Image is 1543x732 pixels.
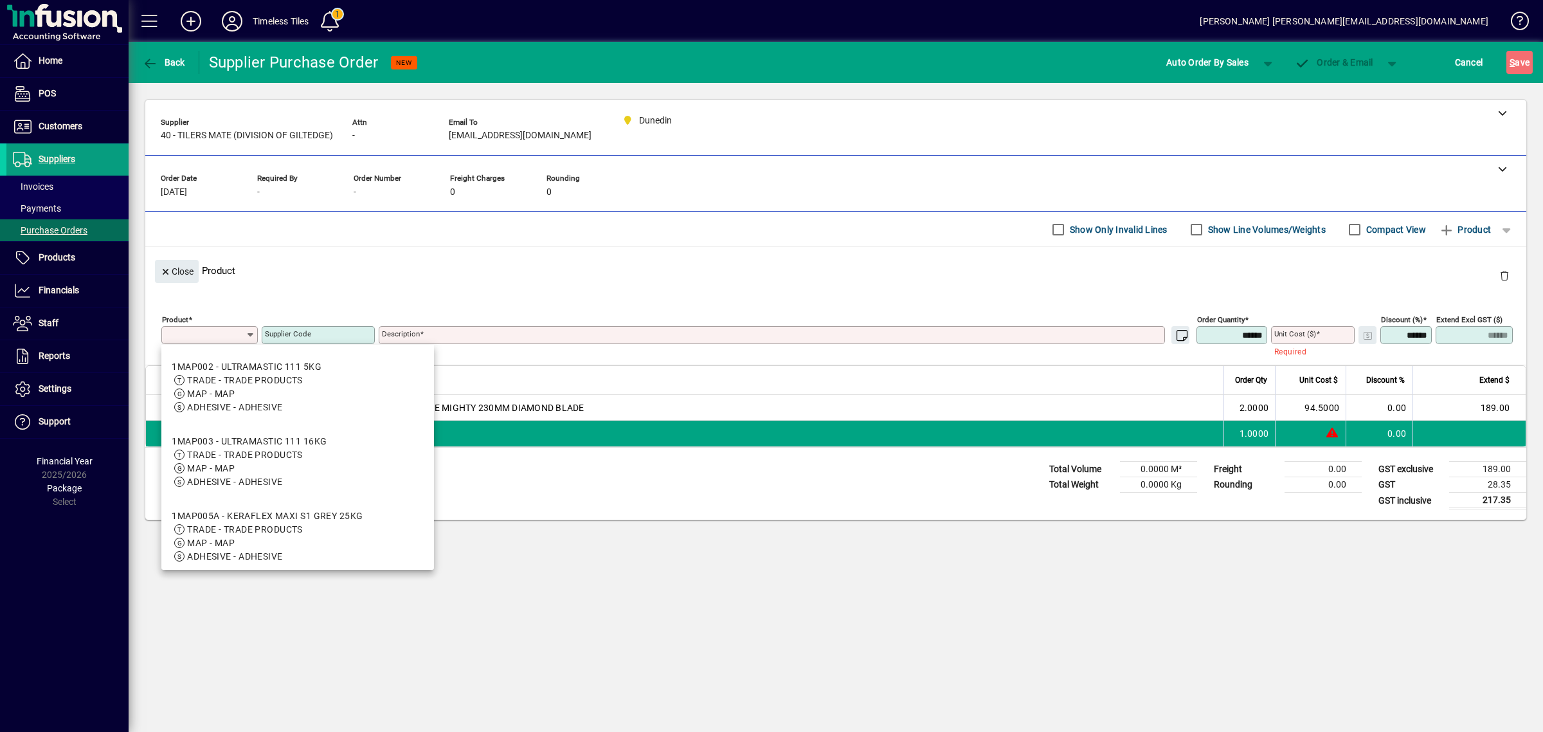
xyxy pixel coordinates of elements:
[265,329,311,338] mat-label: Supplier Code
[1372,477,1449,493] td: GST
[187,375,303,385] span: TRADE - TRADE PRODUCTS
[1489,260,1520,291] button: Delete
[389,401,584,414] span: HOLER TILE MIGHTY 230MM DIAMOND BLADE
[39,121,82,131] span: Customers
[546,187,552,197] span: 0
[396,59,412,67] span: NEW
[212,10,253,33] button: Profile
[382,344,1182,358] mat-error: Required
[187,551,282,562] span: ADHESIVE - ADHESIVE
[6,373,129,405] a: Settings
[6,242,129,274] a: Products
[352,131,355,141] span: -
[1223,421,1275,446] td: 1.0000
[382,329,420,338] mat-label: Description
[13,181,53,192] span: Invoices
[6,275,129,307] a: Financials
[1449,493,1526,509] td: 217.35
[37,456,93,466] span: Financial Year
[187,450,303,460] span: TRADE - TRADE PRODUCTS
[161,425,434,499] mat-option: 1MAP003 - ULTRAMASTIC 111 16KG
[162,315,188,324] mat-label: Product
[6,340,129,372] a: Reports
[1372,493,1449,509] td: GST inclusive
[152,265,202,277] app-page-header-button: Close
[129,51,199,74] app-page-header-button: Back
[1274,329,1316,338] mat-label: Unit Cost ($)
[1043,462,1120,477] td: Total Volume
[257,187,260,197] span: -
[187,524,303,535] span: TRADE - TRADE PRODUCTS
[1455,52,1483,73] span: Cancel
[1412,395,1526,421] td: 189.00
[187,538,235,548] span: MAP - MAP
[47,483,82,493] span: Package
[6,406,129,438] a: Support
[172,360,321,374] div: 1MAP002 - ULTRAMASTIC 111 5KG
[1166,52,1249,73] span: Auto Order By Sales
[187,477,282,487] span: ADHESIVE - ADHESIVE
[6,176,129,197] a: Invoices
[1285,477,1362,493] td: 0.00
[172,509,363,523] div: 1MAP005A - KERAFLEX MAXI S1 GREY 25KG
[354,187,356,197] span: -
[1207,462,1285,477] td: Freight
[39,55,62,66] span: Home
[161,187,187,197] span: [DATE]
[145,247,1526,294] div: Product
[1510,57,1515,68] span: S
[39,351,70,361] span: Reports
[1449,477,1526,493] td: 28.35
[1207,477,1285,493] td: Rounding
[1200,11,1488,32] div: [PERSON_NAME] [PERSON_NAME][EMAIL_ADDRESS][DOMAIN_NAME]
[39,285,79,295] span: Financials
[1288,51,1380,74] button: Order & Email
[39,383,71,394] span: Settings
[209,52,379,73] div: Supplier Purchase Order
[1235,373,1267,387] span: Order Qty
[1364,223,1426,236] label: Compact View
[39,416,71,426] span: Support
[450,187,455,197] span: 0
[1295,57,1373,68] span: Order & Email
[1381,315,1423,324] mat-label: Discount (%)
[253,11,309,32] div: Timeless Tiles
[1043,477,1120,493] td: Total Weight
[6,219,129,241] a: Purchase Orders
[1285,462,1362,477] td: 0.00
[139,51,188,74] button: Back
[1346,421,1412,446] td: 0.00
[1366,373,1405,387] span: Discount %
[1223,395,1275,421] td: 2.0000
[1501,3,1527,44] a: Knowledge Base
[187,463,235,473] span: MAP - MAP
[1299,373,1338,387] span: Unit Cost $
[39,154,75,164] span: Suppliers
[1120,477,1197,493] td: 0.0000 Kg
[172,435,327,448] div: 1MAP003 - ULTRAMASTIC 111 16KG
[1506,51,1533,74] button: Save
[1160,51,1255,74] button: Auto Order By Sales
[1275,395,1346,421] td: 94.5000
[6,111,129,143] a: Customers
[6,197,129,219] a: Payments
[160,261,194,282] span: Close
[1346,395,1412,421] td: 0.00
[161,350,434,425] mat-option: 1MAP002 - ULTRAMASTIC 111 5KG
[39,318,59,328] span: Staff
[1489,270,1520,281] app-page-header-button: Delete
[161,131,333,141] span: 40 - TILERS MATE (DIVISION OF GILTEDGE)
[13,203,61,214] span: Payments
[155,260,199,283] button: Close
[6,307,129,340] a: Staff
[1436,315,1502,324] mat-label: Extend excl GST ($)
[39,88,56,98] span: POS
[449,131,591,141] span: [EMAIL_ADDRESS][DOMAIN_NAME]
[1274,344,1344,358] mat-error: Required
[1479,373,1510,387] span: Extend $
[39,252,75,262] span: Products
[142,57,185,68] span: Back
[1197,315,1245,324] mat-label: Order Quantity
[1067,223,1168,236] label: Show Only Invalid Lines
[1452,51,1486,74] button: Cancel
